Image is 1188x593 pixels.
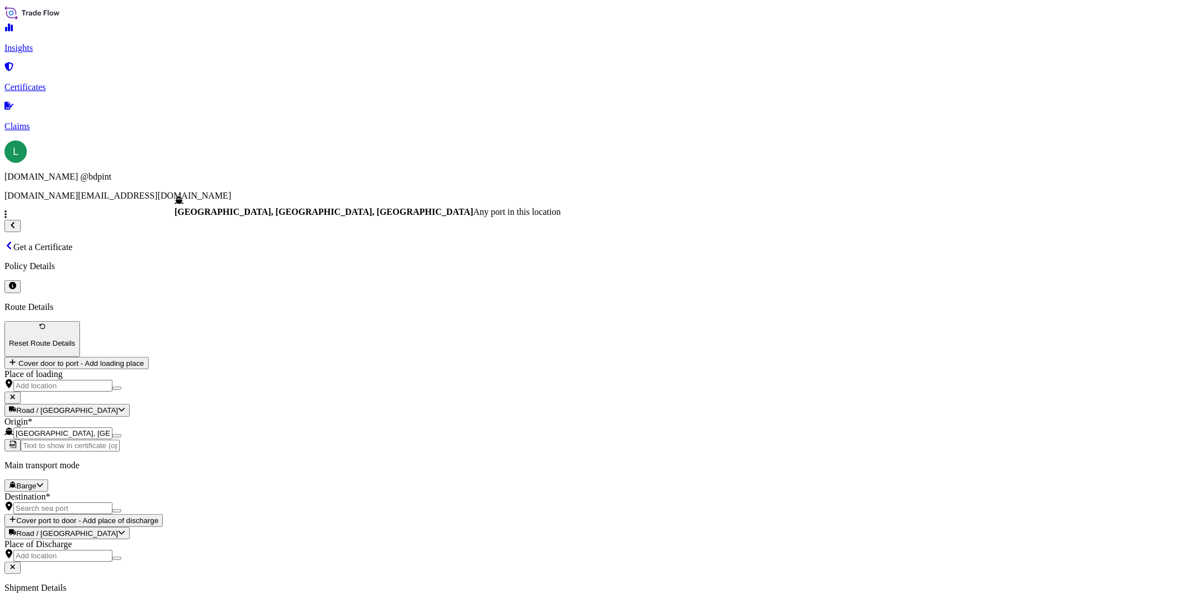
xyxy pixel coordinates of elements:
input: Place of Discharge [13,550,112,562]
span: Road / [GEOGRAPHIC_DATA] [16,407,118,415]
div: Place of Discharge [4,539,1184,549]
input: Origin [13,427,112,439]
button: Select transport [4,527,130,539]
span: Road / [GEOGRAPHIC_DATA] [16,529,118,538]
button: Select transport [4,479,48,492]
p: Claims [4,121,1184,131]
p: [DOMAIN_NAME] @bdpint [4,172,1184,182]
p: Shipment Details [4,583,1184,593]
p: Policy Details [4,261,1184,271]
div: Show suggestions [175,196,561,217]
p: Reset Route Details [9,339,76,347]
p: [DOMAIN_NAME][EMAIL_ADDRESS][DOMAIN_NAME] [4,191,1184,201]
span: Any port in this location [473,207,560,217]
div: Destination [4,492,1184,502]
input: Text to appear on certificate [21,440,120,451]
p: Route Details [4,302,1184,312]
p: Certificates [4,82,1184,92]
input: Place of loading [13,380,112,392]
div: Origin [4,417,1184,427]
input: Destination [13,502,112,514]
button: Show suggestions [112,557,121,560]
button: Show suggestions [112,434,121,437]
span: Barge [16,482,36,490]
button: Show suggestions [112,387,121,390]
span: Cover door to port - Add loading place [18,359,144,368]
div: Place of loading [4,369,1184,379]
b: [GEOGRAPHIC_DATA], [GEOGRAPHIC_DATA], [GEOGRAPHIC_DATA] [175,207,473,217]
p: Get a Certificate [4,241,1184,252]
button: Show suggestions [112,509,121,512]
span: Cover port to door - Add place of discharge [16,517,158,525]
p: Insights [4,43,1184,53]
span: L [13,146,18,157]
button: Select transport [4,404,130,416]
p: Main transport mode [4,460,1184,470]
